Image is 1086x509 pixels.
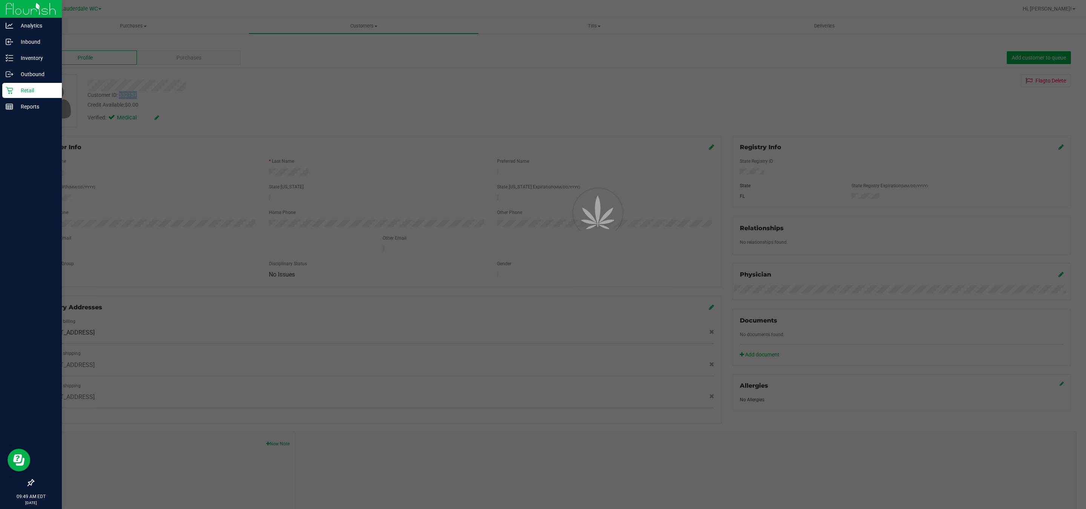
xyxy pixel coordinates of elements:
iframe: Resource center [8,449,30,471]
p: [DATE] [3,500,58,506]
inline-svg: Inventory [6,54,13,62]
p: Reports [13,102,58,111]
p: Inbound [13,37,58,46]
inline-svg: Outbound [6,70,13,78]
p: Outbound [13,70,58,79]
p: Analytics [13,21,58,30]
p: 09:49 AM EDT [3,493,58,500]
p: Retail [13,86,58,95]
inline-svg: Reports [6,103,13,110]
inline-svg: Analytics [6,22,13,29]
inline-svg: Retail [6,87,13,94]
p: Inventory [13,53,58,63]
inline-svg: Inbound [6,38,13,46]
